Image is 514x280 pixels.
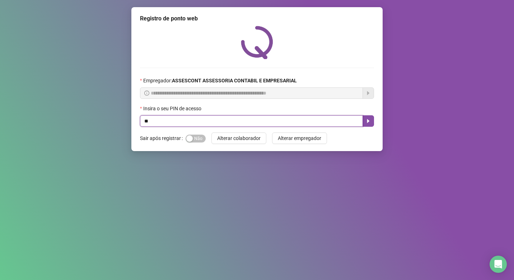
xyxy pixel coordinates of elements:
[140,105,206,112] label: Insira o seu PIN de acesso
[172,78,297,83] strong: ASSESCONT ASSESSORIA CONTABIL E EMPRESARIAL
[211,132,266,144] button: Alterar colaborador
[278,134,321,142] span: Alterar empregador
[217,134,261,142] span: Alterar colaborador
[143,77,297,85] span: Empregador :
[365,118,371,124] span: caret-right
[490,256,507,273] div: Open Intercom Messenger
[140,132,186,144] label: Sair após registrar
[241,26,273,59] img: QRPoint
[140,14,374,23] div: Registro de ponto web
[272,132,327,144] button: Alterar empregador
[144,91,149,96] span: info-circle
